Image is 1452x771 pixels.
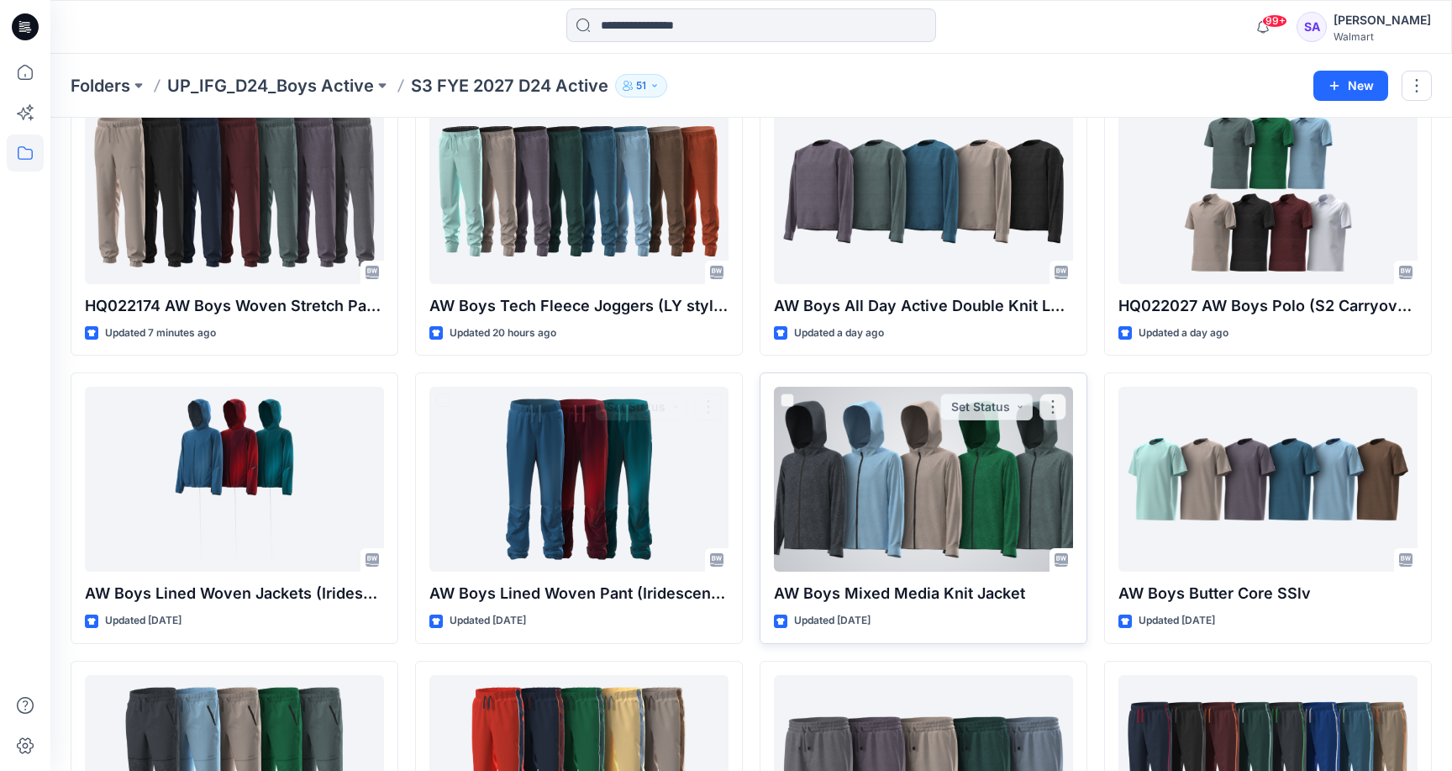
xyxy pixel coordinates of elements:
[1118,294,1418,318] p: HQ022027 AW Boys Polo (S2 Carryover)
[1118,582,1418,605] p: AW Boys Butter Core SSlv
[1118,387,1418,572] a: AW Boys Butter Core SSlv
[105,325,216,342] p: Updated 7 minutes ago
[774,387,1073,572] a: AW Boys Mixed Media Knit Jacket
[450,612,526,630] p: Updated [DATE]
[429,582,729,605] p: AW Boys Lined Woven Pant (Iridescent Fabric)
[1297,12,1327,42] div: SA
[71,74,130,98] a: Folders
[1139,325,1228,342] p: Updated a day ago
[615,74,667,98] button: 51
[450,325,556,342] p: Updated 20 hours ago
[167,74,374,98] a: UP_IFG_D24_Boys Active
[1262,14,1287,28] span: 99+
[429,99,729,284] a: AW Boys Tech Fleece Joggers (LY style in ASTM)
[1334,10,1431,30] div: [PERSON_NAME]
[1313,71,1388,101] button: New
[794,612,871,630] p: Updated [DATE]
[774,99,1073,284] a: AW Boys All Day Active Double Knit LSlv Crewneck
[1139,612,1215,630] p: Updated [DATE]
[774,582,1073,605] p: AW Boys Mixed Media Knit Jacket
[1334,30,1431,43] div: Walmart
[774,294,1073,318] p: AW Boys All Day Active Double Knit LSlv Crewneck
[85,99,384,284] a: HQ022174 AW Boys Woven Stretch Pant (S1 Carryover)
[411,74,608,98] p: S3 FYE 2027 D24 Active
[85,294,384,318] p: HQ022174 AW Boys Woven Stretch Pant (S1 Carryover)
[105,612,181,630] p: Updated [DATE]
[1118,99,1418,284] a: HQ022027 AW Boys Polo (S2 Carryover)
[794,325,884,342] p: Updated a day ago
[636,77,646,95] p: 51
[429,387,729,572] a: AW Boys Lined Woven Pant (Iridescent Fabric)
[85,582,384,605] p: AW Boys Lined Woven Jackets (Iridescent Fabric)
[429,294,729,318] p: AW Boys Tech Fleece Joggers (LY style in ASTM)
[85,387,384,572] a: AW Boys Lined Woven Jackets (Iridescent Fabric)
